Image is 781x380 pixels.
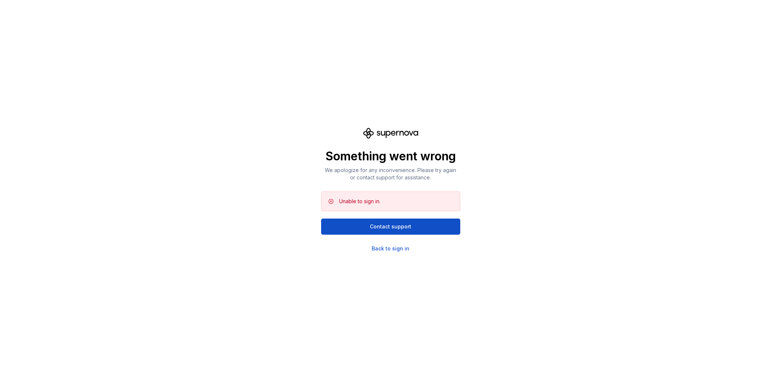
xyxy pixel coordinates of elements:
span: Contact support [370,223,411,230]
button: Contact support [321,219,460,235]
p: We apologize for any inconvenience. Please try again or contact support for assistance. [321,167,460,181]
p: Something went wrong [321,149,460,164]
a: Back to sign in [372,245,409,252]
div: Unable to sign in. [339,198,380,205]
